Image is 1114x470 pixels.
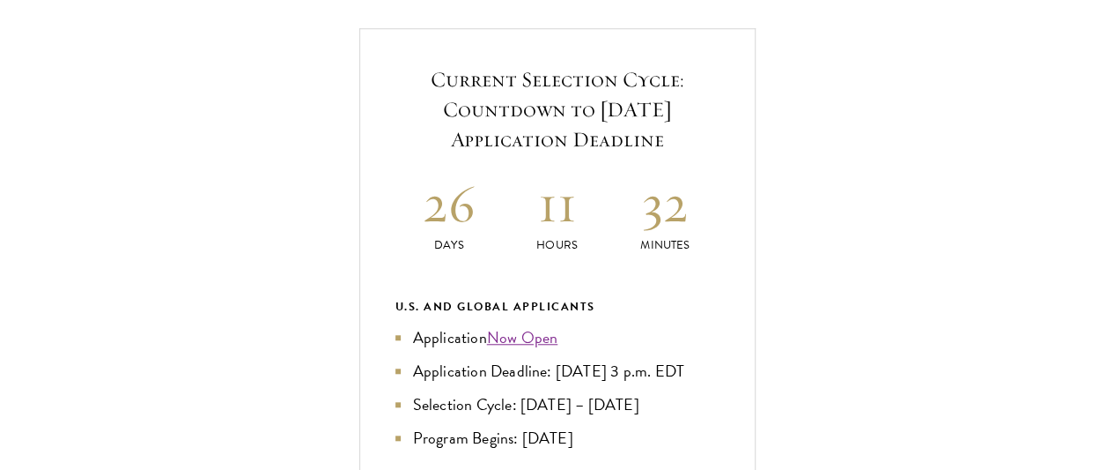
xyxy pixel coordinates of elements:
[503,170,611,236] h2: 11
[395,170,504,236] h2: 26
[395,392,719,417] li: Selection Cycle: [DATE] – [DATE]
[395,426,719,451] li: Program Begins: [DATE]
[395,297,719,317] div: U.S. and Global Applicants
[611,170,719,236] h2: 32
[395,236,504,255] p: Days
[503,236,611,255] p: Hours
[395,64,719,154] h5: Current Selection Cycle: Countdown to [DATE] Application Deadline
[395,325,719,350] li: Application
[395,359,719,384] li: Application Deadline: [DATE] 3 p.m. EDT
[611,236,719,255] p: Minutes
[487,325,558,349] a: Now Open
